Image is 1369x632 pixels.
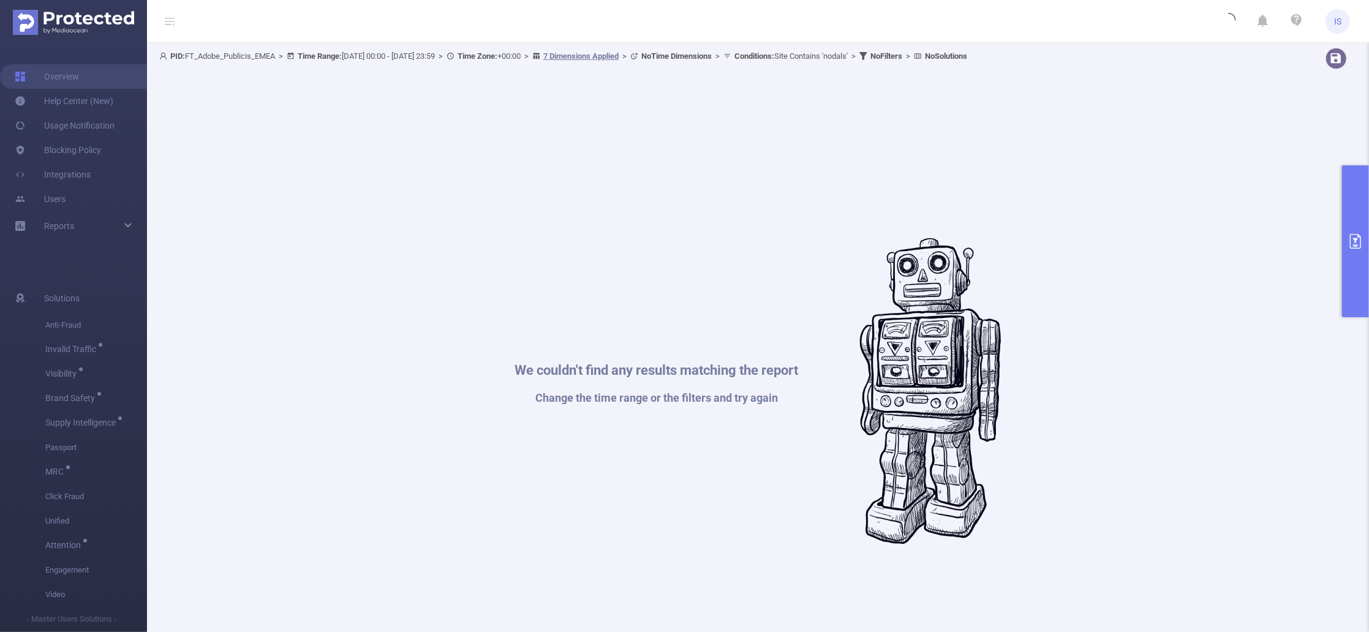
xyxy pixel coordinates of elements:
b: Conditions : [734,51,774,61]
span: > [848,51,859,61]
span: > [435,51,447,61]
b: No Time Dimensions [641,51,712,61]
i: icon: loading [1221,13,1236,30]
b: PID: [170,51,185,61]
span: FT_Adobe_Publicis_EMEA [DATE] 00:00 - [DATE] 23:59 +00:00 [159,51,967,61]
span: Solutions [44,286,80,310]
span: Attention [45,541,85,549]
img: Protected Media [13,10,134,35]
a: Overview [15,64,79,89]
h1: We couldn't find any results matching the report [515,364,799,377]
span: > [902,51,914,61]
span: Engagement [45,558,147,582]
span: > [619,51,630,61]
span: Reports [44,221,74,231]
span: Supply Intelligence [45,418,120,427]
img: # [860,238,1001,544]
span: MRC [45,467,68,476]
h1: Change the time range or the filters and try again [515,393,799,404]
span: > [521,51,532,61]
b: Time Range: [298,51,342,61]
b: No Filters [870,51,902,61]
span: IS [1334,9,1341,34]
i: icon: user [159,52,170,60]
a: Blocking Policy [15,138,101,162]
span: Unified [45,509,147,533]
b: Time Zone: [458,51,497,61]
u: 7 Dimensions Applied [543,51,619,61]
span: Invalid Traffic [45,345,100,353]
span: Anti-Fraud [45,313,147,337]
span: Visibility [45,369,81,378]
span: Brand Safety [45,394,99,402]
a: Users [15,187,66,211]
b: No Solutions [925,51,967,61]
span: > [712,51,723,61]
a: Usage Notification [15,113,115,138]
a: Help Center (New) [15,89,113,113]
span: Click Fraud [45,484,147,509]
a: Integrations [15,162,91,187]
span: Video [45,582,147,607]
a: Reports [44,214,74,238]
span: Site Contains 'nodals' [734,51,848,61]
span: Passport [45,435,147,460]
span: > [275,51,287,61]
